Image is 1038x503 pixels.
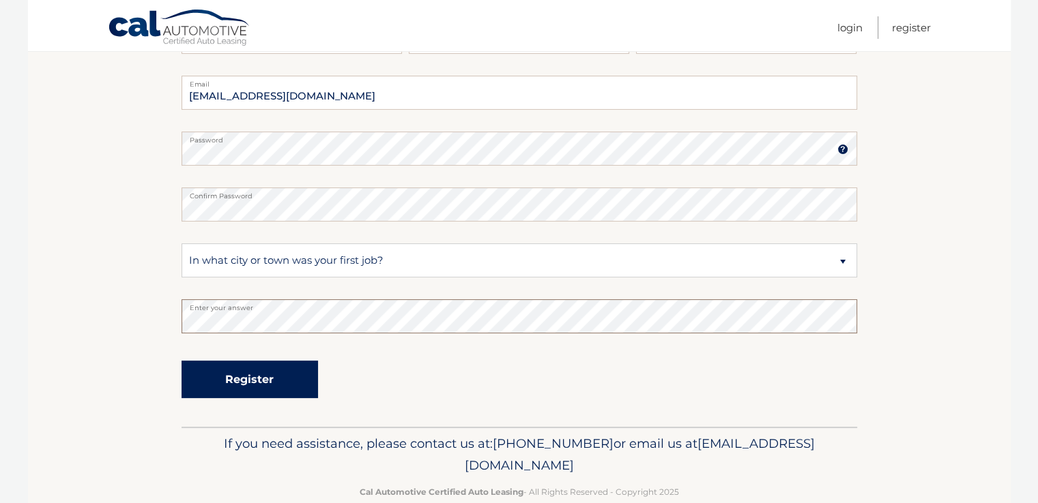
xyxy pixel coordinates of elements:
p: If you need assistance, please contact us at: or email us at [190,433,848,476]
strong: Cal Automotive Certified Auto Leasing [360,487,523,497]
label: Password [182,132,857,142]
a: Login [837,16,863,39]
label: Enter your answer [182,299,857,310]
label: Email [182,76,857,87]
span: [PHONE_NUMBER] [493,436,614,451]
p: - All Rights Reserved - Copyright 2025 [190,485,848,499]
a: Cal Automotive [108,9,251,48]
input: Email [182,76,857,110]
button: Register [182,361,318,398]
label: Confirm Password [182,187,857,198]
a: Register [892,16,931,39]
img: tooltip.svg [837,144,848,155]
span: [EMAIL_ADDRESS][DOMAIN_NAME] [465,436,815,473]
